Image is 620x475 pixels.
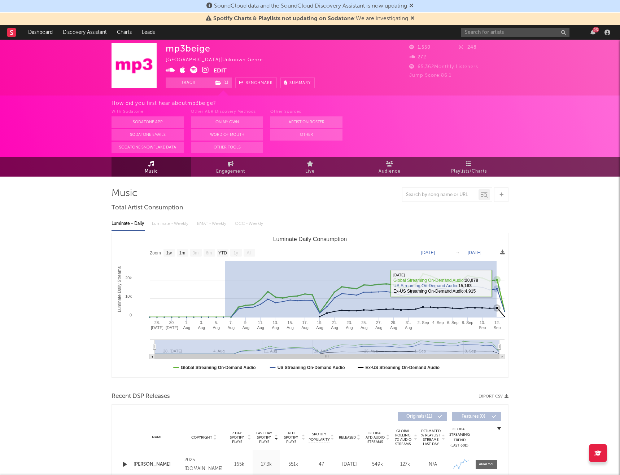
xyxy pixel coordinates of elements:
[393,461,417,468] div: 127k
[418,320,429,325] text: 2. Sep
[112,25,137,40] a: Charts
[337,461,362,468] div: [DATE]
[409,3,414,9] span: Dismiss
[273,236,347,242] text: Luminate Daily Consumption
[181,365,256,370] text: Global Streaming On-Demand Audio
[405,320,412,330] text: 31. Aug
[134,461,181,468] a: [PERSON_NAME]
[112,99,620,108] div: How did you first hear about mp3beige ?
[112,218,145,230] div: Luminate - Daily
[191,435,212,440] span: Copyright
[455,250,460,255] text: →
[462,320,473,325] text: 8. Sep
[365,461,389,468] div: 549k
[112,108,184,116] div: With Sodatone
[421,461,445,468] div: N/A
[316,320,323,330] text: 19. Aug
[227,431,246,444] span: 7 Day Spotify Plays
[270,129,342,141] button: Other
[254,431,274,444] span: Last Day Spotify Plays
[432,320,444,325] text: 4. Sep
[112,157,191,177] a: Music
[112,204,183,212] span: Total Artist Consumption
[278,365,345,370] text: US Streaming On-Demand Audio
[191,116,263,128] button: On My Own
[270,108,342,116] div: Other Sources
[112,233,508,377] svg: Luminate Daily Consumption
[184,456,224,473] div: 2025 [DOMAIN_NAME]
[150,250,161,256] text: Zoom
[309,432,330,443] span: Spotify Popularity
[211,77,232,88] button: (1)
[213,16,354,22] span: Spotify Charts & Playlists not updating on Sodatone
[361,320,368,330] text: 25. Aug
[457,414,490,419] span: Features ( 0 )
[191,157,270,177] a: Engagement
[366,365,440,370] text: Ex-US Streaming On-Demand Audio
[254,461,278,468] div: 17.3k
[346,320,353,330] text: 23. Aug
[193,250,199,256] text: 3m
[235,77,277,88] a: Benchmark
[112,116,184,128] button: Sodatone App
[246,250,251,256] text: All
[198,320,205,330] text: 3. Aug
[449,427,470,448] div: Global Streaming Trend (Last 60D)
[459,45,477,50] span: 248
[245,79,273,88] span: Benchmark
[166,43,210,54] div: mp3beige
[452,412,501,421] button: Features(0)
[151,320,163,330] text: 28. [DATE]
[410,16,415,22] span: Dismiss
[214,3,407,9] span: SoundCloud data and the SoundCloud Discovery Assistant is now updating
[403,414,436,419] span: Originals ( 11 )
[166,77,211,88] button: Track
[211,77,232,88] span: ( 1 )
[112,142,184,153] button: Sodatone Snowflake Data
[166,56,271,65] div: [GEOGRAPHIC_DATA] | Unknown Genre
[218,250,227,256] text: YTD
[213,16,408,22] span: : We are investigating
[206,250,212,256] text: 6m
[272,320,279,330] text: 13. Aug
[461,28,569,37] input: Search for artists
[590,30,595,35] button: 23
[447,320,459,325] text: 6. Sep
[393,429,413,446] span: Global Rolling 7D Audio Streams
[468,250,481,255] text: [DATE]
[112,129,184,141] button: Sodatone Emails
[301,320,309,330] text: 17. Aug
[479,394,508,399] button: Export CSV
[280,77,315,88] button: Summary
[409,65,478,69] span: 65,362 Monthly Listeners
[350,157,429,177] a: Audience
[451,167,487,176] span: Playlists/Charts
[270,116,342,128] button: Artist on Roster
[125,276,132,280] text: 20k
[289,81,311,85] span: Summary
[365,431,385,444] span: Global ATD Audio Streams
[137,25,160,40] a: Leads
[421,429,441,446] span: Estimated % Playlist Streams Last Day
[281,431,301,444] span: ATD Spotify Plays
[125,294,132,298] text: 10k
[216,167,245,176] span: Engagement
[242,320,249,330] text: 9. Aug
[166,250,172,256] text: 1w
[390,320,397,330] text: 29. Aug
[183,320,191,330] text: 1. Aug
[287,320,294,330] text: 15. Aug
[593,27,599,32] div: 23
[117,266,122,312] text: Luminate Daily Streams
[233,250,238,256] text: 1y
[281,461,305,468] div: 551k
[379,167,401,176] span: Audience
[213,320,220,330] text: 5. Aug
[214,66,227,75] button: Edit
[409,45,431,50] span: 1,550
[339,435,356,440] span: Released
[331,320,338,330] text: 21. Aug
[191,108,263,116] div: Other A&R Discovery Methods
[429,157,508,177] a: Playlists/Charts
